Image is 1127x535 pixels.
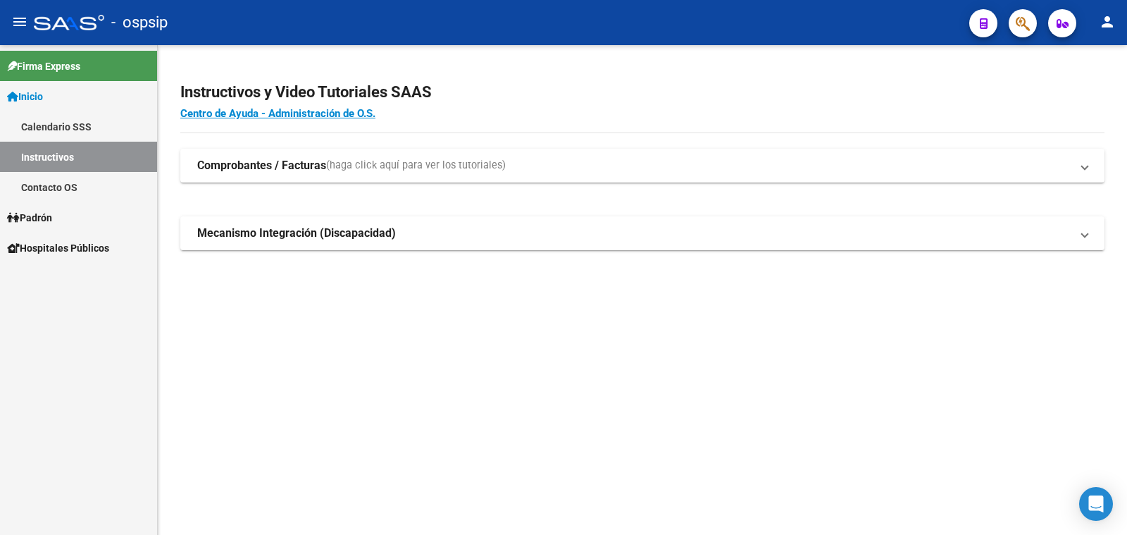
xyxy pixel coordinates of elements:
strong: Mecanismo Integración (Discapacidad) [197,226,396,241]
span: Inicio [7,89,43,104]
mat-icon: person [1099,13,1116,30]
span: Firma Express [7,59,80,74]
a: Centro de Ayuda - Administración de O.S. [180,107,375,120]
h2: Instructivos y Video Tutoriales SAAS [180,79,1104,106]
strong: Comprobantes / Facturas [197,158,326,173]
span: (haga click aquí para ver los tutoriales) [326,158,506,173]
mat-icon: menu [11,13,28,30]
span: - ospsip [111,7,168,38]
span: Padrón [7,210,52,226]
span: Hospitales Públicos [7,240,109,256]
mat-expansion-panel-header: Mecanismo Integración (Discapacidad) [180,216,1104,250]
div: Open Intercom Messenger [1079,487,1113,521]
mat-expansion-panel-header: Comprobantes / Facturas(haga click aquí para ver los tutoriales) [180,149,1104,183]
